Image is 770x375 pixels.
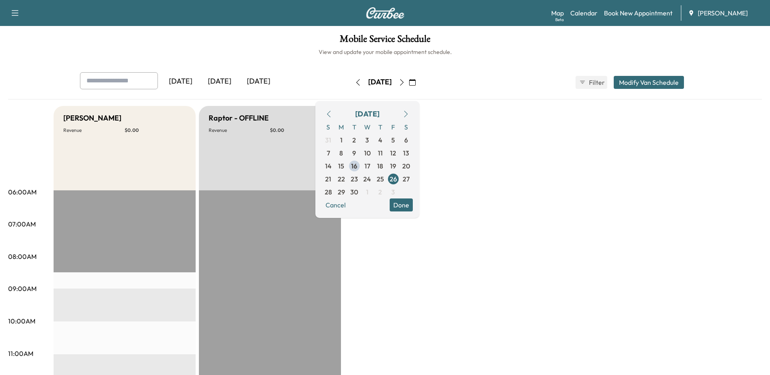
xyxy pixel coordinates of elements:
[390,148,396,158] span: 12
[325,174,331,184] span: 21
[400,121,413,134] span: S
[338,161,344,171] span: 15
[325,161,332,171] span: 14
[8,252,37,261] p: 08:00AM
[387,121,400,134] span: F
[161,72,200,91] div: [DATE]
[8,219,36,229] p: 07:00AM
[125,127,186,134] p: $ 0.00
[555,17,564,23] div: Beta
[355,108,380,120] div: [DATE]
[403,174,410,184] span: 27
[239,72,278,91] div: [DATE]
[340,135,343,145] span: 1
[339,148,343,158] span: 8
[8,316,35,326] p: 10:00AM
[8,349,33,358] p: 11:00AM
[8,187,37,197] p: 06:00AM
[8,34,762,48] h1: Mobile Service Schedule
[348,121,361,134] span: T
[338,174,345,184] span: 22
[351,161,357,171] span: 16
[390,198,413,211] button: Done
[614,76,684,89] button: Modify Van Schedule
[378,187,382,197] span: 2
[366,7,405,19] img: Curbee Logo
[377,161,383,171] span: 18
[63,112,121,124] h5: [PERSON_NAME]
[589,78,604,87] span: Filter
[8,284,37,293] p: 09:00AM
[365,135,369,145] span: 3
[322,198,349,211] button: Cancel
[378,148,383,158] span: 11
[352,148,356,158] span: 9
[402,161,410,171] span: 20
[391,187,395,197] span: 3
[365,161,370,171] span: 17
[335,121,348,134] span: M
[361,121,374,134] span: W
[327,148,330,158] span: 7
[8,48,762,56] h6: View and update your mobile appointment schedule.
[698,8,748,18] span: [PERSON_NAME]
[366,187,369,197] span: 1
[377,174,384,184] span: 25
[378,135,382,145] span: 4
[63,127,125,134] p: Revenue
[404,135,408,145] span: 6
[270,127,331,134] p: $ 0.00
[351,174,358,184] span: 23
[374,121,387,134] span: T
[325,187,332,197] span: 28
[364,148,371,158] span: 10
[391,135,395,145] span: 5
[325,135,331,145] span: 31
[363,174,371,184] span: 24
[551,8,564,18] a: MapBeta
[604,8,673,18] a: Book New Appointment
[368,77,392,87] div: [DATE]
[209,112,269,124] h5: Raptor - OFFLINE
[200,72,239,91] div: [DATE]
[209,127,270,134] p: Revenue
[390,174,397,184] span: 26
[390,161,396,171] span: 19
[338,187,345,197] span: 29
[403,148,409,158] span: 13
[322,121,335,134] span: S
[570,8,597,18] a: Calendar
[350,187,358,197] span: 30
[576,76,607,89] button: Filter
[352,135,356,145] span: 2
